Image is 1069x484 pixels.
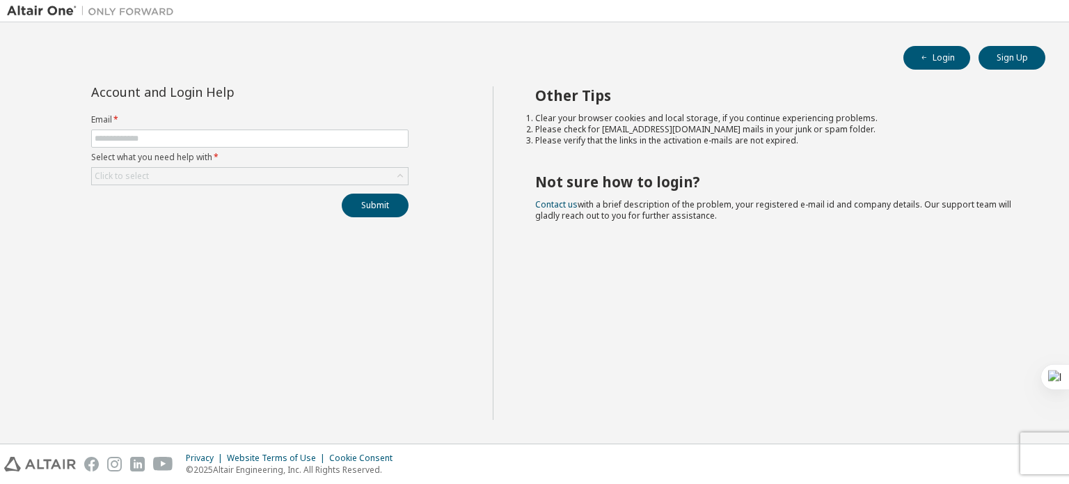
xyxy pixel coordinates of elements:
[153,457,173,471] img: youtube.svg
[342,194,409,217] button: Submit
[186,453,227,464] div: Privacy
[535,135,1021,146] li: Please verify that the links in the activation e-mails are not expired.
[227,453,329,464] div: Website Terms of Use
[92,168,408,185] div: Click to select
[130,457,145,471] img: linkedin.svg
[535,124,1021,135] li: Please check for [EMAIL_ADDRESS][DOMAIN_NAME] mails in your junk or spam folder.
[535,173,1021,191] h2: Not sure how to login?
[84,457,99,471] img: facebook.svg
[4,457,76,471] img: altair_logo.svg
[535,86,1021,104] h2: Other Tips
[91,86,345,97] div: Account and Login Help
[186,464,401,476] p: © 2025 Altair Engineering, Inc. All Rights Reserved.
[91,152,409,163] label: Select what you need help with
[979,46,1045,70] button: Sign Up
[535,198,578,210] a: Contact us
[91,114,409,125] label: Email
[7,4,181,18] img: Altair One
[903,46,970,70] button: Login
[107,457,122,471] img: instagram.svg
[535,113,1021,124] li: Clear your browser cookies and local storage, if you continue experiencing problems.
[329,453,401,464] div: Cookie Consent
[535,198,1011,221] span: with a brief description of the problem, your registered e-mail id and company details. Our suppo...
[95,171,149,182] div: Click to select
